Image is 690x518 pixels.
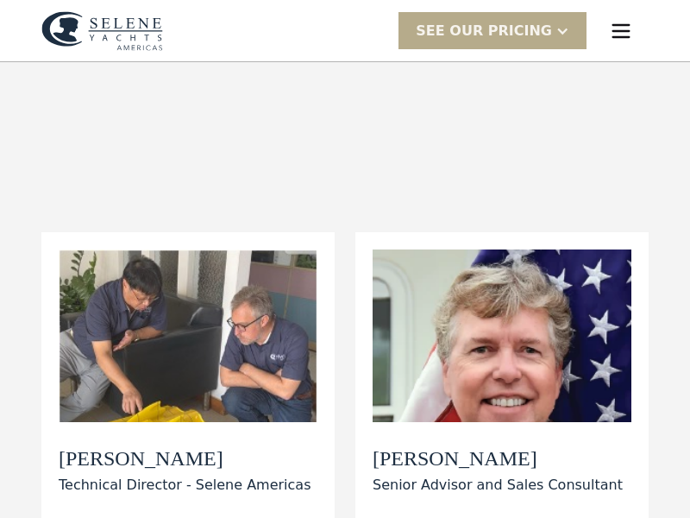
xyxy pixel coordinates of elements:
div: menu [593,3,649,59]
img: logo [41,11,163,51]
div: Senior Advisor and Sales Consultant [373,475,623,496]
h2: [PERSON_NAME] [373,446,623,471]
div: SEE Our Pricing [398,12,586,49]
a: home [41,11,163,51]
h2: [PERSON_NAME] [59,446,310,471]
div: Technical Director - Selene Americas [59,475,310,496]
div: SEE Our Pricing [416,21,552,41]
